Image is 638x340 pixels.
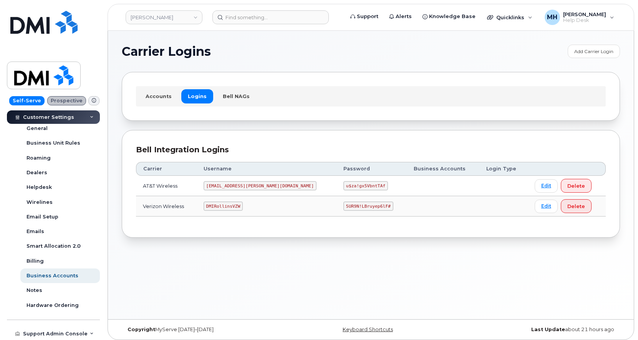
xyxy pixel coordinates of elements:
[122,46,211,57] span: Carrier Logins
[204,202,243,211] code: DMIRollinsVZW
[535,179,558,193] a: Edit
[136,196,197,217] td: Verizon Wireless
[136,162,197,176] th: Carrier
[181,89,213,103] a: Logins
[479,162,528,176] th: Login Type
[407,162,479,176] th: Business Accounts
[128,327,155,332] strong: Copyright
[122,327,288,333] div: MyServe [DATE]–[DATE]
[535,200,558,213] a: Edit
[136,176,197,196] td: AT&T Wireless
[561,179,592,193] button: Delete
[136,144,606,155] div: Bell Integration Logins
[531,327,565,332] strong: Last Update
[343,327,393,332] a: Keyboard Shortcuts
[139,89,178,103] a: Accounts
[454,327,620,333] div: about 21 hours ago
[204,181,317,190] code: [EMAIL_ADDRESS][PERSON_NAME][DOMAIN_NAME]
[336,162,407,176] th: Password
[567,182,585,190] span: Delete
[216,89,256,103] a: Bell NAGs
[197,162,336,176] th: Username
[561,199,592,213] button: Delete
[568,45,620,58] a: Add Carrier Login
[343,202,393,211] code: 5UR9N!LBruyep6lF#
[343,181,388,190] code: u$za!gx5VbntTAf
[567,203,585,210] span: Delete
